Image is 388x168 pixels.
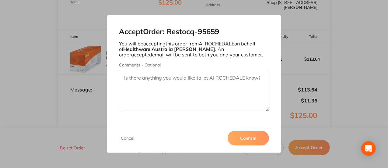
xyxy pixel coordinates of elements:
[123,46,215,52] b: Healthware Australia [PERSON_NAME]
[119,41,269,58] p: You will be accepting this order from AI ROCHEDALE on behalf of . An order accepted email will be...
[119,27,269,36] h2: Accept Order: Restocq- 95659
[119,63,269,67] label: Comments - Optional
[228,131,269,145] button: Confirm
[361,141,376,156] div: Open Intercom Messenger
[119,135,136,141] button: Cancel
